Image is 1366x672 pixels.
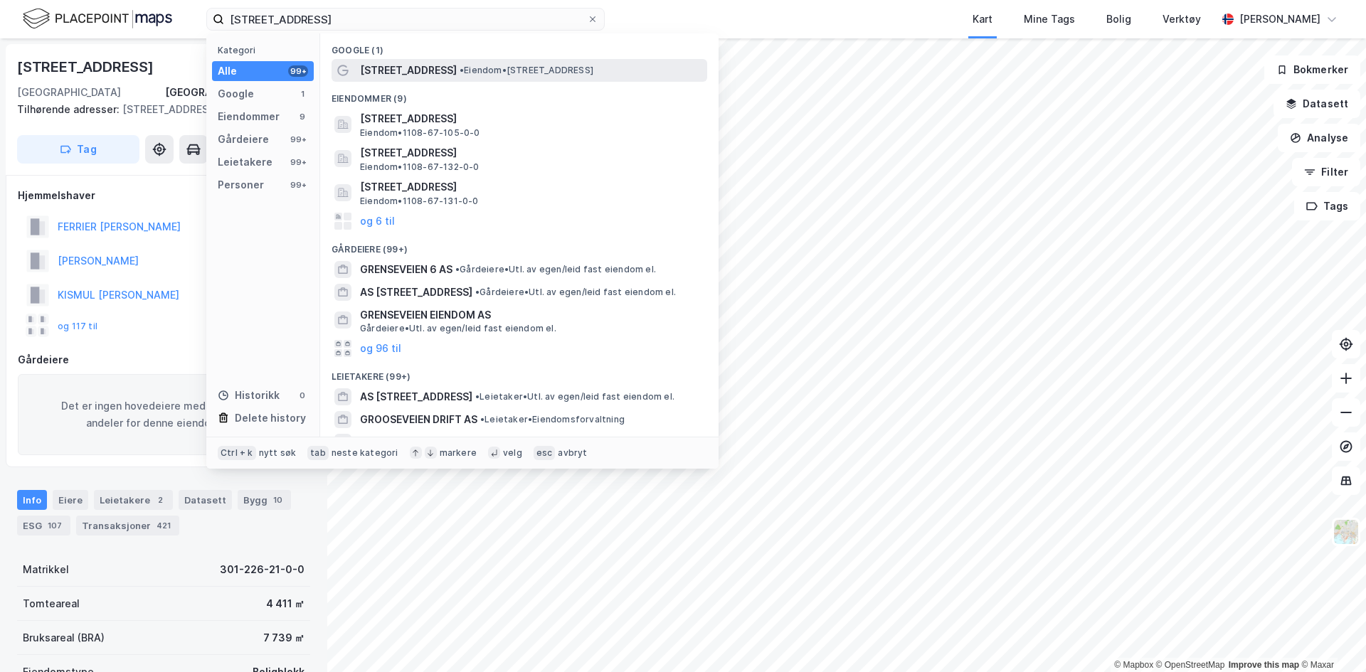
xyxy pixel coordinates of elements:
[360,340,401,357] button: og 96 til
[17,84,121,101] div: [GEOGRAPHIC_DATA]
[360,213,395,230] button: og 6 til
[1163,11,1201,28] div: Verktøy
[360,161,480,173] span: Eiendom • 1108-67-132-0-0
[1294,192,1360,220] button: Tags
[1295,604,1366,672] div: Kontrollprogram for chat
[973,11,992,28] div: Kart
[23,6,172,31] img: logo.f888ab2527a4732fd821a326f86c7f29.svg
[360,284,472,301] span: AS [STREET_ADDRESS]
[17,103,122,115] span: Tilhørende adresser:
[154,518,174,533] div: 421
[475,391,674,402] span: Leietaker • Utl. av egen/leid fast eiendom el.
[558,447,587,459] div: avbryt
[17,101,299,118] div: [STREET_ADDRESS]
[179,490,232,510] div: Datasett
[270,493,285,507] div: 10
[297,390,308,401] div: 0
[1264,55,1360,84] button: Bokmerker
[18,374,309,455] div: Det er ingen hovedeiere med signifikante andeler for denne eiendommen
[360,261,452,278] span: GRENSEVEIEN 6 AS
[460,65,593,76] span: Eiendom • [STREET_ADDRESS]
[218,154,272,171] div: Leietakere
[475,287,676,298] span: Gårdeiere • Utl. av egen/leid fast eiendom el.
[94,490,173,510] div: Leietakere
[503,447,522,459] div: velg
[238,490,291,510] div: Bygg
[23,595,80,612] div: Tomteareal
[218,176,264,193] div: Personer
[534,446,556,460] div: esc
[360,306,701,324] span: GRENSEVEIEN EIENDOM AS
[288,156,308,168] div: 99+
[218,45,314,55] div: Kategori
[224,9,587,30] input: Søk på adresse, matrikkel, gårdeiere, leietakere eller personer
[1156,660,1225,670] a: OpenStreetMap
[288,65,308,77] div: 99+
[360,144,701,161] span: [STREET_ADDRESS]
[218,131,269,148] div: Gårdeiere
[23,629,105,646] div: Bruksareal (BRA)
[1295,604,1366,672] iframe: Chat Widget
[360,411,477,428] span: GROOSEVEIEN DRIFT AS
[297,111,308,122] div: 9
[1114,660,1153,670] a: Mapbox
[288,134,308,145] div: 99+
[1024,11,1075,28] div: Mine Tags
[288,179,308,191] div: 99+
[1278,124,1360,152] button: Analyse
[153,493,167,507] div: 2
[360,110,701,127] span: [STREET_ADDRESS]
[1239,11,1320,28] div: [PERSON_NAME]
[17,135,139,164] button: Tag
[360,388,472,405] span: AS [STREET_ADDRESS]
[17,55,157,78] div: [STREET_ADDRESS]
[332,447,398,459] div: neste kategori
[218,63,237,80] div: Alle
[53,490,88,510] div: Eiere
[455,264,460,274] span: •
[1229,660,1299,670] a: Improve this map
[320,233,719,258] div: Gårdeiere (99+)
[218,108,280,125] div: Eiendommer
[360,196,479,207] span: Eiendom • 1108-67-131-0-0
[1274,90,1360,118] button: Datasett
[475,391,480,402] span: •
[307,446,329,460] div: tab
[360,127,480,139] span: Eiendom • 1108-67-105-0-0
[45,518,65,533] div: 107
[18,351,309,368] div: Gårdeiere
[440,447,477,459] div: markere
[320,33,719,59] div: Google (1)
[76,516,179,535] div: Transaksjoner
[480,414,625,425] span: Leietaker • Eiendomsforvaltning
[23,561,69,578] div: Matrikkel
[235,410,306,427] div: Delete history
[263,629,305,646] div: 7 739 ㎡
[220,561,305,578] div: 301-226-21-0-0
[1106,11,1131,28] div: Bolig
[218,446,256,460] div: Ctrl + k
[218,85,254,102] div: Google
[218,387,280,404] div: Historikk
[266,595,305,612] div: 4 411 ㎡
[165,84,310,101] div: [GEOGRAPHIC_DATA], 226/21
[17,516,70,535] div: ESG
[360,62,457,79] span: [STREET_ADDRESS]
[18,187,309,204] div: Hjemmelshaver
[360,178,701,196] span: [STREET_ADDRESS]
[455,264,656,275] span: Gårdeiere • Utl. av egen/leid fast eiendom el.
[360,323,556,334] span: Gårdeiere • Utl. av egen/leid fast eiendom el.
[360,434,452,451] span: GLENNEVEIEN 7 AS
[460,65,464,75] span: •
[1333,518,1360,545] img: Z
[320,360,719,385] div: Leietakere (99+)
[1292,158,1360,186] button: Filter
[320,82,719,107] div: Eiendommer (9)
[17,490,47,510] div: Info
[480,414,485,425] span: •
[475,287,480,297] span: •
[297,88,308,100] div: 1
[259,447,297,459] div: nytt søk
